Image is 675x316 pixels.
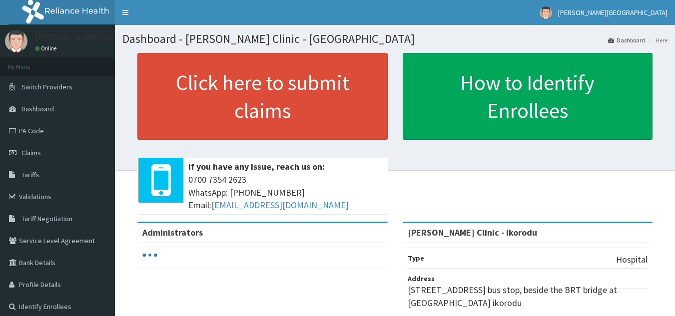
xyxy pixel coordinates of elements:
[616,253,648,266] p: Hospital
[21,148,41,157] span: Claims
[558,8,668,17] span: [PERSON_NAME][GEOGRAPHIC_DATA]
[408,254,424,263] b: Type
[408,274,435,283] b: Address
[21,104,54,113] span: Dashboard
[21,170,39,179] span: Tariffs
[646,36,668,44] li: Here
[540,6,552,19] img: User Image
[142,248,157,263] svg: audio-loading
[137,53,388,140] a: Click here to submit claims
[35,32,183,41] p: [PERSON_NAME][GEOGRAPHIC_DATA]
[21,214,72,223] span: Tariff Negotiation
[408,227,537,238] strong: [PERSON_NAME] Clinic - Ikorodu
[608,36,645,44] a: Dashboard
[122,32,668,45] h1: Dashboard - [PERSON_NAME] Clinic - [GEOGRAPHIC_DATA]
[211,199,349,211] a: [EMAIL_ADDRESS][DOMAIN_NAME]
[188,173,383,212] span: 0700 7354 2623 WhatsApp: [PHONE_NUMBER] Email:
[5,30,27,52] img: User Image
[188,161,325,172] b: If you have any issue, reach us on:
[403,53,653,140] a: How to Identify Enrollees
[408,284,648,309] p: [STREET_ADDRESS] bus stop, beside the BRT bridge at [GEOGRAPHIC_DATA] ikorodu
[21,82,72,91] span: Switch Providers
[142,227,203,238] b: Administrators
[35,45,59,52] a: Online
